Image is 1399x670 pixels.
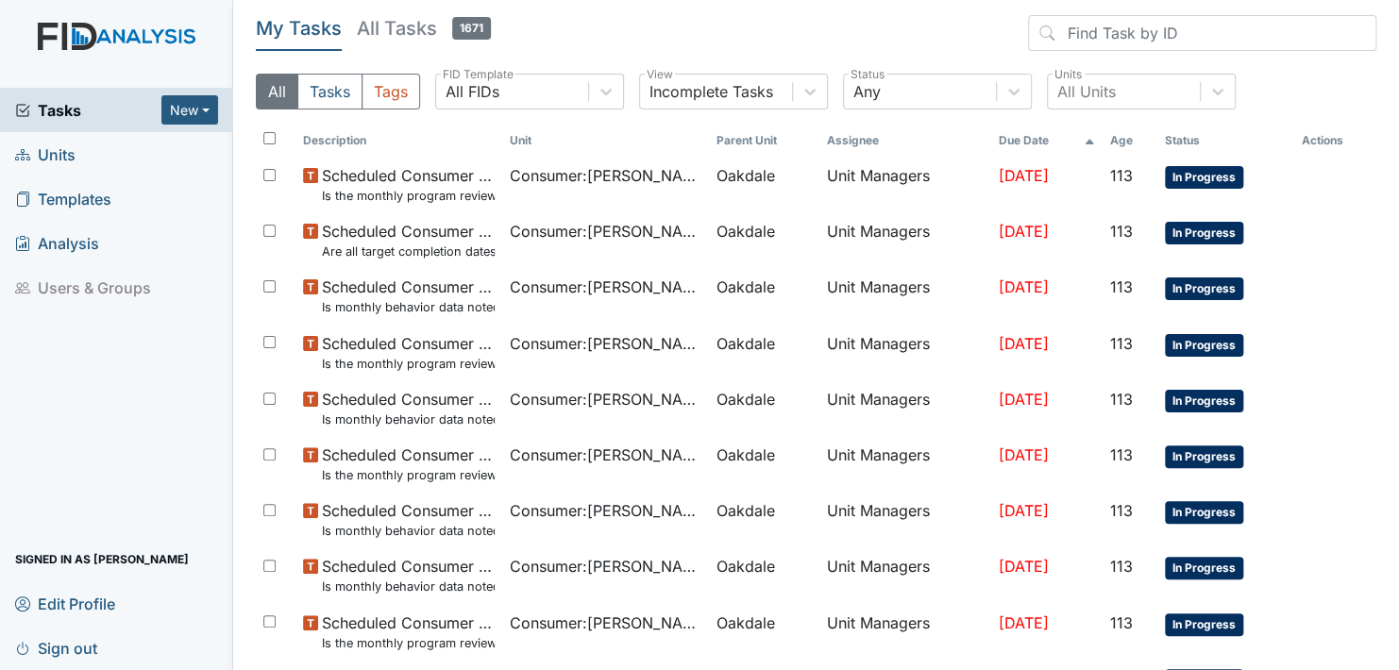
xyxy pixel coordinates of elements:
span: Scheduled Consumer Chart Review Is the monthly program review completed by the 15th of the previo... [322,164,495,205]
span: Consumer : [PERSON_NAME] [510,220,701,243]
h5: My Tasks [256,15,342,42]
span: 1671 [452,17,491,40]
button: Tasks [297,74,362,109]
th: Actions [1293,125,1376,157]
td: Unit Managers [818,157,990,212]
span: Scheduled Consumer Chart Review Is monthly behavior data noted in Q Review (programmatic reports)? [322,388,495,428]
span: Templates [15,184,111,213]
span: Oakdale [716,611,775,634]
span: 113 [1110,390,1133,409]
span: Analysis [15,228,99,258]
td: Unit Managers [818,604,990,660]
span: Oakdale [716,164,775,187]
span: 113 [1110,166,1133,185]
small: Is monthly behavior data noted in Q Review (programmatic reports)? [322,298,495,316]
span: [DATE] [999,166,1049,185]
td: Unit Managers [818,212,990,268]
span: 113 [1110,557,1133,576]
button: New [161,95,218,125]
span: Oakdale [716,444,775,466]
span: Oakdale [716,276,775,298]
span: 113 [1110,445,1133,464]
span: Oakdale [716,555,775,578]
div: Type filter [256,74,420,109]
span: Scheduled Consumer Chart Review Is monthly behavior data noted in Q Review (programmatic reports)? [322,555,495,595]
span: In Progress [1165,613,1243,636]
td: Unit Managers [818,268,990,324]
span: In Progress [1165,166,1243,189]
span: Scheduled Consumer Chart Review Is monthly behavior data noted in Q Review (programmatic reports)? [322,499,495,540]
span: Oakdale [716,332,775,355]
span: Consumer : [PERSON_NAME] [510,499,701,522]
span: [DATE] [999,222,1049,241]
span: Consumer : [PERSON_NAME] [510,164,701,187]
span: Units [15,140,76,169]
td: Unit Managers [818,325,990,380]
span: Oakdale [716,388,775,410]
span: Edit Profile [15,589,115,618]
div: All FIDs [446,80,499,103]
span: Sign out [15,633,97,662]
th: Toggle SortBy [1157,125,1293,157]
th: Toggle SortBy [295,125,502,157]
span: Oakdale [716,220,775,243]
span: [DATE] [999,445,1049,464]
small: Is monthly behavior data noted in Q Review (programmatic reports)? [322,522,495,540]
span: Consumer : [PERSON_NAME] [510,332,701,355]
span: In Progress [1165,445,1243,468]
th: Toggle SortBy [1103,125,1157,157]
span: [DATE] [999,277,1049,296]
span: Scheduled Consumer Chart Review Is monthly behavior data noted in Q Review (programmatic reports)? [322,276,495,316]
div: Any [853,80,881,103]
small: Is monthly behavior data noted in Q Review (programmatic reports)? [322,410,495,428]
span: Scheduled Consumer Chart Review Is the monthly program review completed by the 15th of the previo... [322,611,495,652]
small: Are all target completion dates current (not expired)? [322,243,495,260]
td: Unit Managers [818,436,990,492]
div: Incomplete Tasks [649,80,773,103]
span: Oakdale [716,499,775,522]
a: Tasks [15,99,161,122]
span: [DATE] [999,501,1049,520]
span: In Progress [1165,501,1243,524]
span: Scheduled Consumer Chart Review Is the monthly program review completed by the 15th of the previo... [322,444,495,484]
small: Is the monthly program review completed by the 15th of the previous month? [322,466,495,484]
small: Is the monthly program review completed by the 15th of the previous month? [322,187,495,205]
span: In Progress [1165,557,1243,579]
span: [DATE] [999,334,1049,353]
span: 113 [1110,277,1133,296]
td: Unit Managers [818,380,990,436]
input: Find Task by ID [1028,15,1376,51]
span: Consumer : [PERSON_NAME] [510,444,701,466]
span: Signed in as [PERSON_NAME] [15,544,189,574]
input: Toggle All Rows Selected [263,132,276,144]
span: In Progress [1165,222,1243,244]
td: Unit Managers [818,492,990,547]
th: Toggle SortBy [502,125,709,157]
span: In Progress [1165,334,1243,357]
td: Unit Managers [818,547,990,603]
span: [DATE] [999,557,1049,576]
span: In Progress [1165,390,1243,412]
span: Consumer : [PERSON_NAME] [510,388,701,410]
span: 113 [1110,334,1133,353]
span: 113 [1110,613,1133,632]
button: Tags [362,74,420,109]
span: Scheduled Consumer Chart Review Is the monthly program review completed by the 15th of the previo... [322,332,495,373]
span: Consumer : [PERSON_NAME] [510,276,701,298]
small: Is the monthly program review completed by the 15th of the previous month? [322,634,495,652]
span: Scheduled Consumer Chart Review Are all target completion dates current (not expired)? [322,220,495,260]
span: [DATE] [999,613,1049,632]
span: Consumer : [PERSON_NAME] [510,611,701,634]
small: Is monthly behavior data noted in Q Review (programmatic reports)? [322,578,495,595]
span: Consumer : [PERSON_NAME] [510,555,701,578]
button: All [256,74,298,109]
th: Toggle SortBy [991,125,1103,157]
span: In Progress [1165,277,1243,300]
span: [DATE] [999,390,1049,409]
span: 113 [1110,222,1133,241]
div: All Units [1057,80,1116,103]
th: Toggle SortBy [709,125,819,157]
th: Assignee [818,125,990,157]
small: Is the monthly program review completed by the 15th of the previous month? [322,355,495,373]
